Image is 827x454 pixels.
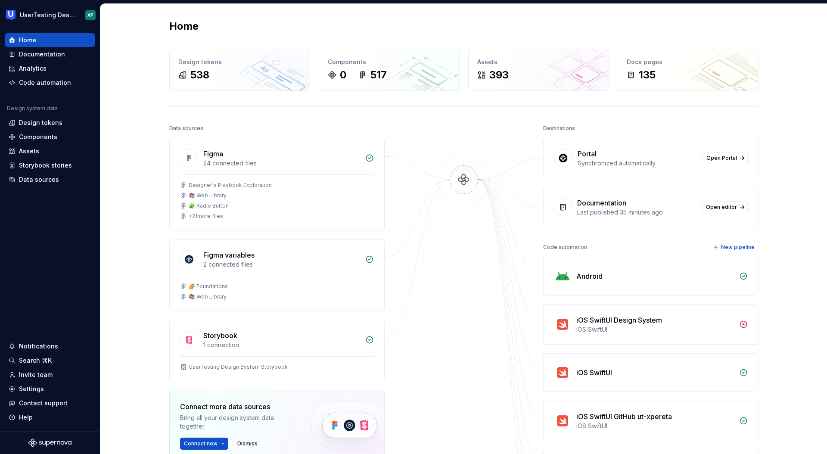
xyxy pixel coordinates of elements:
[328,58,451,66] div: Components
[19,36,36,44] div: Home
[184,440,218,447] span: Connect new
[468,49,609,91] a: Assets393
[19,399,68,407] div: Contact support
[28,438,72,447] svg: Supernova Logo
[5,47,95,61] a: Documentation
[7,105,58,112] div: Design system data
[5,144,95,158] a: Assets
[2,6,98,24] button: UserTesting Design SystemXP
[203,341,360,349] div: 1 connection
[5,382,95,396] a: Settings
[169,49,310,91] a: Design tokens538
[578,149,597,159] div: Portal
[489,68,509,82] div: 393
[180,414,296,431] div: Bring all your design system data together.
[710,241,759,253] button: New pipeline
[203,250,255,260] div: Figma variables
[5,354,95,367] button: Search ⌘K
[189,283,228,290] div: 🌈 Foundations
[19,370,53,379] div: Invite team
[576,422,734,430] div: iOS SwiftUI
[189,192,227,199] div: 📚 Web Library
[169,239,385,311] a: Figma variables2 connected files🌈 Foundations📚 Web Library
[5,159,95,172] a: Storybook stories
[203,149,223,159] div: Figma
[180,438,228,450] button: Connect new
[169,138,385,230] a: Figma24 connected filesDesigner´s Playbook Exploration📚 Web Library🧩 Radio Button+21more files
[5,62,95,75] a: Analytics
[703,152,748,164] a: Open Portal
[5,76,95,90] a: Code automation
[543,241,587,253] div: Code automation
[203,159,360,168] div: 24 connected files
[20,11,75,19] div: UserTesting Design System
[19,78,71,87] div: Code automation
[5,368,95,382] a: Invite team
[169,122,203,134] div: Data sources
[577,208,697,217] div: Last published 35 minutes ago
[543,122,575,134] div: Destinations
[19,413,33,422] div: Help
[576,315,662,325] div: iOS SwiftUI Design System
[340,68,346,82] div: 0
[19,161,72,170] div: Storybook stories
[19,133,57,141] div: Components
[189,293,227,300] div: 📚 Web Library
[169,19,199,33] h2: Home
[19,342,58,351] div: Notifications
[189,364,288,370] div: UserTesting Design System Storybook
[627,58,749,66] div: Docs pages
[706,204,737,211] span: Open editor
[370,68,387,82] div: 517
[6,10,16,20] img: 41adf70f-fc1c-4662-8e2d-d2ab9c673b1b.png
[576,325,734,334] div: iOS SwiftUI
[178,58,301,66] div: Design tokens
[702,201,748,213] a: Open editor
[190,68,209,82] div: 538
[319,49,460,91] a: Components0517
[5,396,95,410] button: Contact support
[577,198,626,208] div: Documentation
[169,320,385,381] a: Storybook1 connectionUserTesting Design System Storybook
[5,33,95,47] a: Home
[576,367,612,378] div: iOS SwiftUI
[19,147,39,155] div: Assets
[5,410,95,424] button: Help
[618,49,759,91] a: Docs pages135
[639,68,656,82] div: 135
[203,330,237,341] div: Storybook
[576,271,603,281] div: Android
[19,50,65,59] div: Documentation
[576,411,672,422] div: iOS SwiftUI GitHub ut-xpereta
[189,202,229,209] div: 🧩 Radio Button
[721,244,755,251] span: New pipeline
[87,12,93,19] div: XP
[578,159,697,168] div: Synchronized automatically
[5,116,95,130] a: Design tokens
[19,118,62,127] div: Design tokens
[706,155,737,162] span: Open Portal
[189,213,223,220] div: + 21 more files
[237,440,258,447] span: Dismiss
[233,438,261,450] button: Dismiss
[189,182,272,189] div: Designer´s Playbook Exploration
[19,385,44,393] div: Settings
[19,175,59,184] div: Data sources
[203,260,360,269] div: 2 connected files
[5,173,95,187] a: Data sources
[180,401,296,412] div: Connect more data sources
[5,130,95,144] a: Components
[477,58,600,66] div: Assets
[19,356,52,365] div: Search ⌘K
[19,64,47,73] div: Analytics
[5,339,95,353] button: Notifications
